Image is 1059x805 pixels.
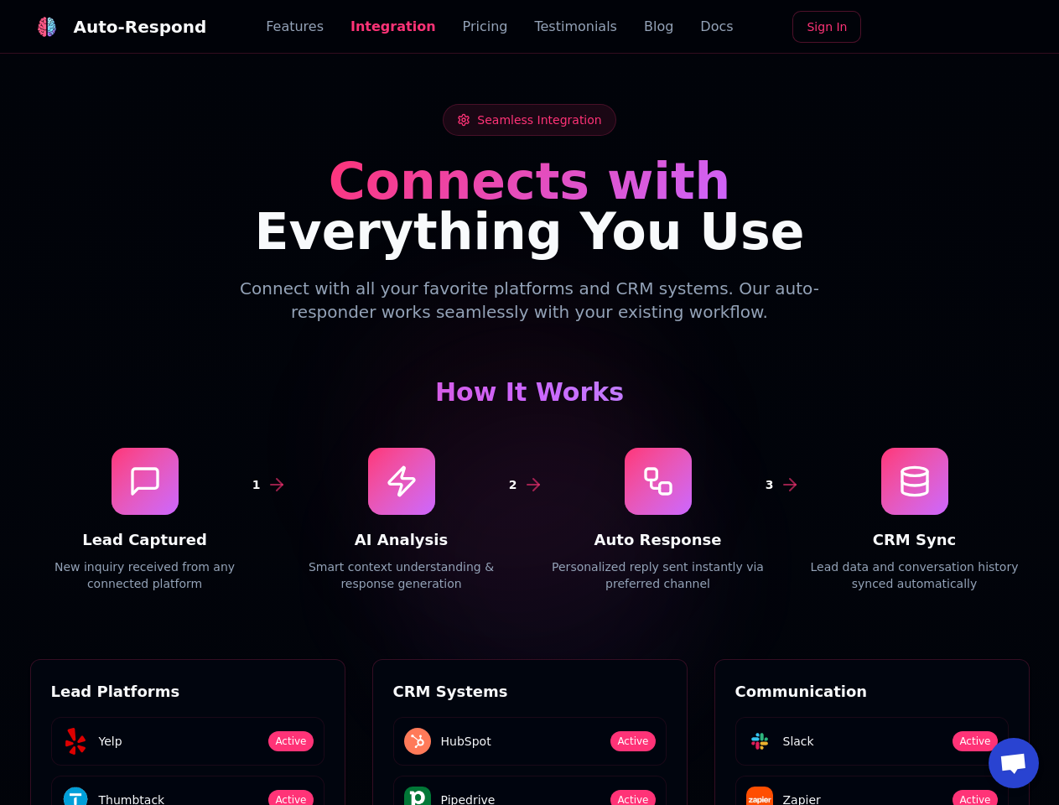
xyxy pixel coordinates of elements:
iframe: Sign in with Google Button [866,9,1037,46]
p: Personalized reply sent instantly via preferred channel [543,558,773,592]
img: Yelp logo [62,728,89,755]
img: Slack logo [746,728,773,755]
h4: AI Analysis [287,528,517,552]
div: 1 [247,475,267,495]
h3: Lead Platforms [51,680,324,704]
span: Everything You Use [255,202,805,261]
a: Pricing [463,17,508,37]
span: Active [953,731,997,751]
span: Active [268,731,313,751]
a: Sign In [792,11,861,43]
h3: Communication [735,680,1009,704]
div: Auto-Respond [74,15,207,39]
span: HubSpot [441,733,491,750]
a: Auto-Respond [30,10,207,44]
a: Integration [350,17,436,37]
span: Active [610,731,655,751]
p: Lead data and conversation history synced automatically [800,558,1030,592]
span: Connects with [329,152,731,210]
span: Seamless Integration [477,112,601,128]
p: Smart context understanding & response generation [287,558,517,592]
a: Blog [644,17,673,37]
span: Slack [783,733,814,750]
a: Features [266,17,324,37]
a: Docs [700,17,733,37]
a: Testimonials [534,17,617,37]
a: Open chat [989,738,1039,788]
h3: How It Works [30,377,1030,408]
h4: CRM Sync [800,528,1030,552]
div: 2 [503,475,523,495]
h4: Lead Captured [30,528,260,552]
img: logo.svg [37,17,57,37]
p: New inquiry received from any connected platform [30,558,260,592]
img: HubSpot logo [404,728,431,755]
span: Yelp [99,733,122,750]
h3: CRM Systems [393,680,667,704]
div: 3 [760,475,780,495]
h4: Auto Response [543,528,773,552]
p: Connect with all your favorite platforms and CRM systems. Our auto-responder works seamlessly wit... [208,277,852,324]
